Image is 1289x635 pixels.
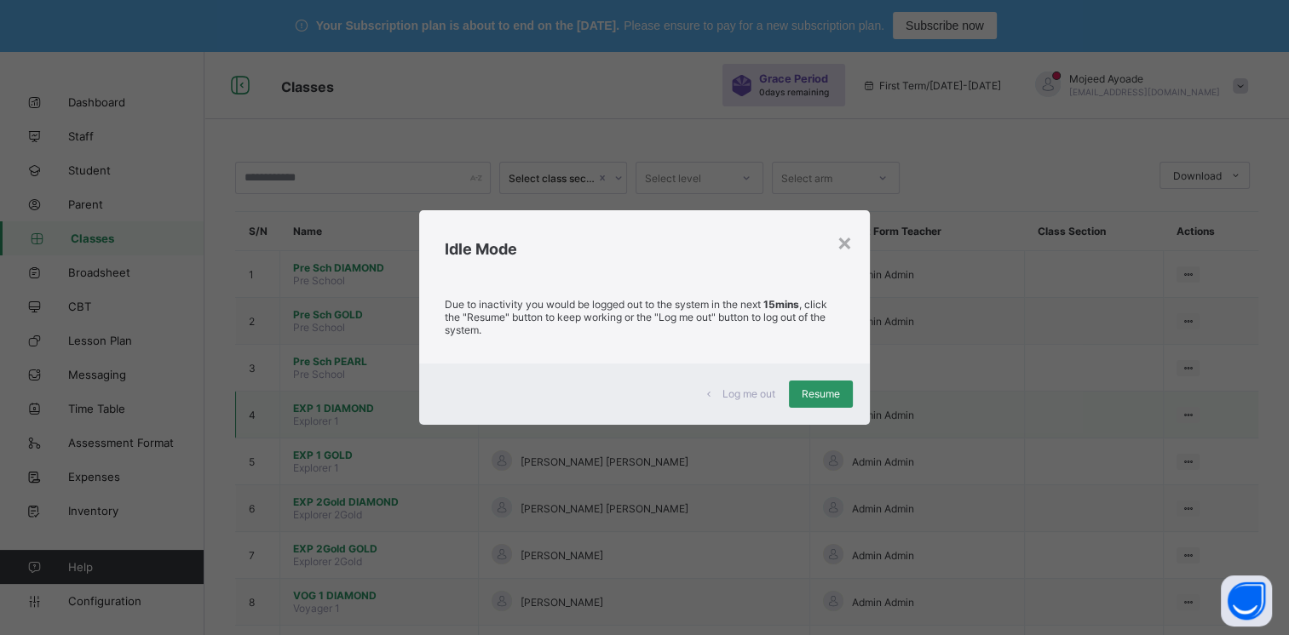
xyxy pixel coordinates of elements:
[445,240,845,258] h2: Idle Mode
[802,387,840,400] span: Resume
[1221,575,1272,626] button: Open asap
[722,387,775,400] span: Log me out
[837,227,853,256] div: ×
[445,298,845,336] p: Due to inactivity you would be logged out to the system in the next , click the "Resume" button t...
[763,298,799,311] strong: 15mins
